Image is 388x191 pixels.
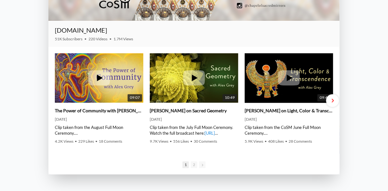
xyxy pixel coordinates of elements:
[55,108,143,114] a: The Power of Community with [PERSON_NAME]
[245,45,333,111] img: Alex Grey on Light, Color & Transcendence
[95,139,97,144] span: •
[55,53,143,103] a: The Power of Community with Alex Grey 09:07
[268,139,284,144] span: 408 Likes
[84,36,87,41] span: •
[128,94,142,101] span: 09:07
[150,53,238,103] a: Alex Grey on Sacred Geometry 10:49
[190,139,192,144] span: •
[289,139,312,144] span: 28 Comments
[245,108,333,114] a: [PERSON_NAME] on Light, Color & Transcendence
[194,139,217,144] span: 30 Comments
[199,161,206,168] span: Go to next slide
[78,139,94,144] span: 229 Likes
[182,161,189,168] span: Go to slide 1
[170,139,172,144] span: •
[245,139,263,144] span: 5.9K Views
[55,124,143,136] div: Clip taken from the August Full Moon Ceremony. You can watch the full stream here: | [PERSON_NAME...
[109,36,112,41] span: •
[89,36,107,41] span: 220 Videos
[317,94,332,101] span: 09:42
[245,117,333,122] div: [DATE]
[99,139,122,144] span: 18 Comments
[75,139,77,144] span: •
[223,94,237,101] span: 10:49
[55,139,73,144] span: 4.2K Views
[114,36,133,41] span: 1.7M Views
[150,139,168,144] span: 9.7K Views
[173,139,189,144] span: 556 Likes
[55,36,82,41] span: 51K Subscribers
[150,45,238,111] img: Alex Grey on Sacred Geometry
[265,139,267,144] span: •
[245,124,333,136] div: Clip taken from the CoSM June Full Moon Ceremony. Watch the full broadcast here: | [PERSON_NAME] ...
[150,124,238,136] div: Clip taken from the July Full Moon Ceremony. Watch the full broadcast here: | [PERSON_NAME] | ► W...
[55,117,143,122] div: [DATE]
[285,139,287,144] span: •
[326,94,339,107] div: Next slide
[297,29,333,36] iframe: Subscribe to CoSM.TV on YouTube
[55,26,107,34] a: [DOMAIN_NAME]
[150,117,238,122] div: [DATE]
[245,53,333,103] a: Alex Grey on Light, Color & Transcendence 09:42
[191,161,197,168] span: Go to slide 2
[150,108,227,114] a: [PERSON_NAME] on Sacred Geometry
[55,45,143,111] img: The Power of Community with Alex Grey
